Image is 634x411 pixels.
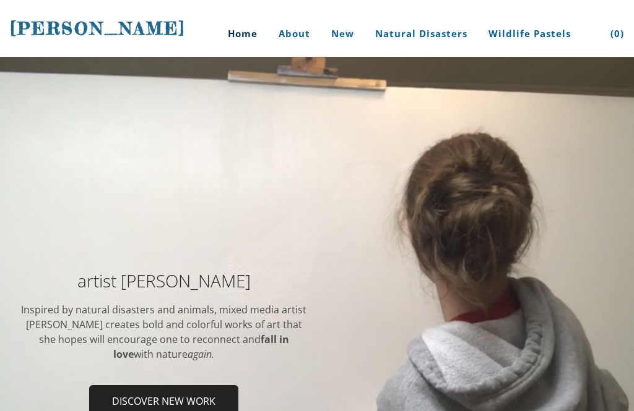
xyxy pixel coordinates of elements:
a: Wildlife Pastels [479,11,580,57]
a: [PERSON_NAME] [10,17,186,40]
a: (0) [601,11,624,57]
div: Inspired by natural disasters and animals, mixed media artist [PERSON_NAME] ​creates bold and col... [20,302,308,362]
a: New [322,11,363,57]
span: [PERSON_NAME] [10,18,186,39]
a: Natural Disasters [366,11,477,57]
span: 0 [614,27,620,40]
h2: artist [PERSON_NAME] [20,272,308,289]
a: Home [209,11,267,57]
em: again. [188,347,214,361]
a: About [269,11,319,57]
